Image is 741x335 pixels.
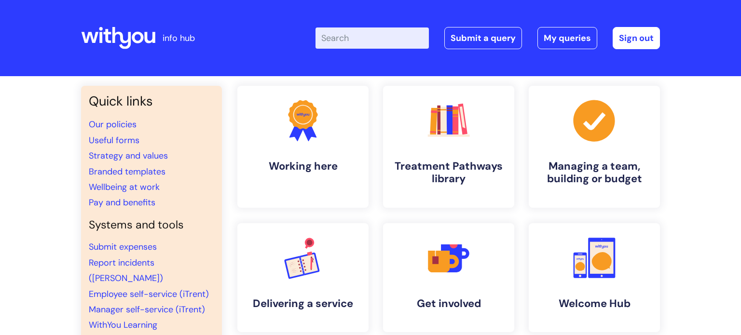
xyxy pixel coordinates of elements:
a: Managing a team, building or budget [529,86,660,208]
a: Report incidents ([PERSON_NAME]) [89,257,163,284]
input: Search [316,27,429,49]
a: Submit expenses [89,241,157,253]
p: info hub [163,30,195,46]
a: Pay and benefits [89,197,155,208]
a: Employee self-service (iTrent) [89,288,209,300]
a: Manager self-service (iTrent) [89,304,205,315]
a: My queries [537,27,597,49]
a: Our policies [89,119,137,130]
a: Branded templates [89,166,165,177]
a: Treatment Pathways library [383,86,514,208]
a: Welcome Hub [529,223,660,332]
h4: Managing a team, building or budget [536,160,652,186]
h3: Quick links [89,94,214,109]
a: Delivering a service [237,223,369,332]
a: Wellbeing at work [89,181,160,193]
h4: Get involved [391,297,507,310]
a: Useful forms [89,134,139,146]
a: Strategy and values [89,150,168,161]
div: | - [316,27,660,49]
h4: Working here [245,160,361,173]
h4: Welcome Hub [536,297,652,310]
a: WithYou Learning [89,319,157,331]
a: Submit a query [444,27,522,49]
a: Get involved [383,223,514,332]
h4: Systems and tools [89,218,214,232]
h4: Treatment Pathways library [391,160,507,186]
a: Working here [237,86,369,208]
h4: Delivering a service [245,297,361,310]
a: Sign out [613,27,660,49]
